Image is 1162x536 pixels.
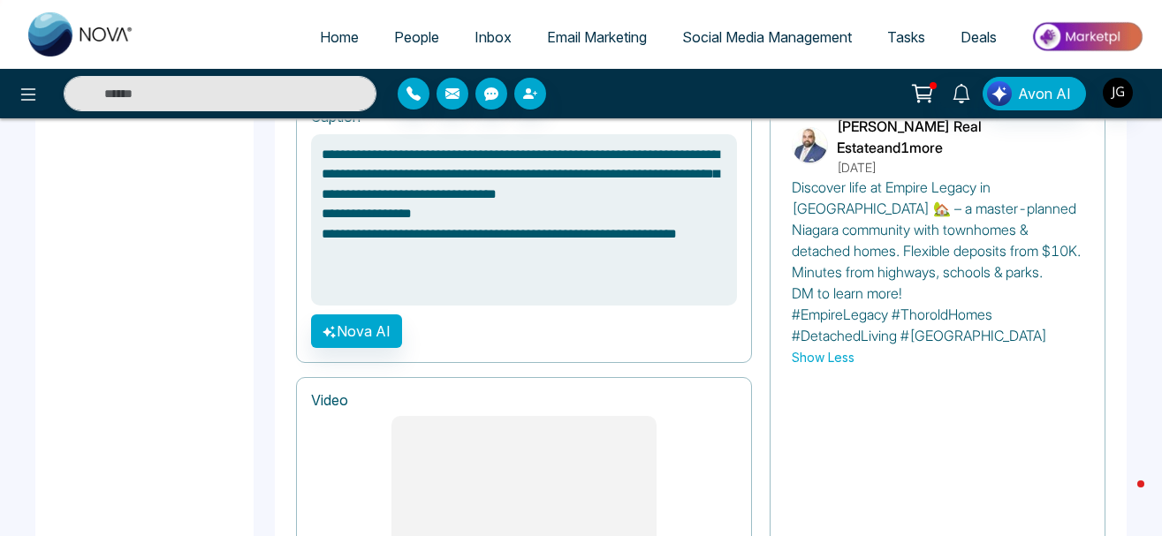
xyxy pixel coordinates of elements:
p: [PERSON_NAME] Real Estate and 1 more [837,116,1083,158]
button: Nova AI [311,314,402,348]
h1: Video [311,392,737,409]
span: People [394,28,439,46]
span: Home [320,28,359,46]
span: Social Media Management [682,28,852,46]
button: Avon AI [983,77,1086,110]
a: Tasks [870,20,943,54]
a: Inbox [457,20,529,54]
span: Deals [961,28,997,46]
img: Market-place.gif [1023,17,1151,57]
span: Tasks [887,28,925,46]
p: [DATE] [837,158,1083,177]
span: Avon AI [1018,83,1071,104]
a: Home [302,20,376,54]
iframe: Intercom live chat [1102,476,1144,518]
img: Jordan Ganpat Real Estate [792,127,827,162]
a: Email Marketing [529,20,665,54]
button: Show Less [792,348,854,366]
img: User Avatar [1103,78,1133,108]
span: Email Marketing [547,28,647,46]
a: People [376,20,457,54]
p: Discover life at Empire Legacy in [GEOGRAPHIC_DATA] 🏡 – a master-planned Niagara community with t... [792,177,1083,346]
img: Nova CRM Logo [28,12,134,57]
img: Lead Flow [987,81,1012,106]
a: Deals [943,20,1014,54]
a: Social Media Management [665,20,870,54]
span: Inbox [475,28,512,46]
